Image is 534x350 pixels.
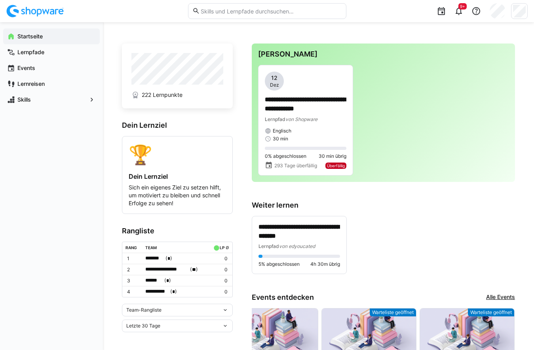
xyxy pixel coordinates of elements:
span: Warteliste geöffnet [470,309,512,316]
div: Rang [125,245,137,250]
span: Lernpfad [258,243,279,249]
span: Team-Rangliste [126,307,162,313]
p: 0 [212,267,228,273]
div: LP [220,245,224,250]
p: 0 [212,289,228,295]
span: 30 min übrig [319,153,346,159]
p: 1 [127,255,139,262]
span: 12 [271,74,277,82]
span: ( ) [190,265,198,274]
span: 4h 30m übrig [310,261,340,267]
a: Alle Events [486,293,515,302]
span: 222 Lernpunkte [142,91,182,99]
span: 5% abgeschlossen [258,261,300,267]
h3: Events entdecken [252,293,314,302]
h4: Dein Lernziel [129,172,226,180]
span: Warteliste geöffnet [372,309,414,316]
span: ( ) [165,254,172,263]
span: ( ) [170,288,177,296]
h3: Rangliste [122,227,233,235]
span: Englisch [273,128,291,134]
h3: Weiter lernen [252,201,515,210]
span: 9+ [460,4,465,9]
span: Dez [270,82,279,88]
p: 3 [127,278,139,284]
div: Team [145,245,157,250]
a: ø [226,244,229,250]
h3: Dein Lernziel [122,121,233,130]
span: Lernpfad [265,116,285,122]
p: 4 [127,289,139,295]
p: 2 [127,267,139,273]
p: 0 [212,278,228,284]
span: Letzte 30 Tage [126,323,160,329]
span: 0% abgeschlossen [265,153,306,159]
span: 293 Tage überfällig [274,163,317,169]
div: 🏆 [129,143,226,166]
p: 0 [212,255,228,262]
span: von edyoucated [279,243,315,249]
h3: [PERSON_NAME] [258,50,509,59]
span: von Shopware [285,116,317,122]
span: Überfällig [327,163,345,168]
p: Sich ein eigenes Ziel zu setzen hilft, um motiviert zu bleiben und schnell Erfolge zu sehen! [129,184,226,207]
span: 30 min [273,136,288,142]
span: ( ) [164,276,171,285]
input: Skills und Lernpfade durchsuchen… [200,8,342,15]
